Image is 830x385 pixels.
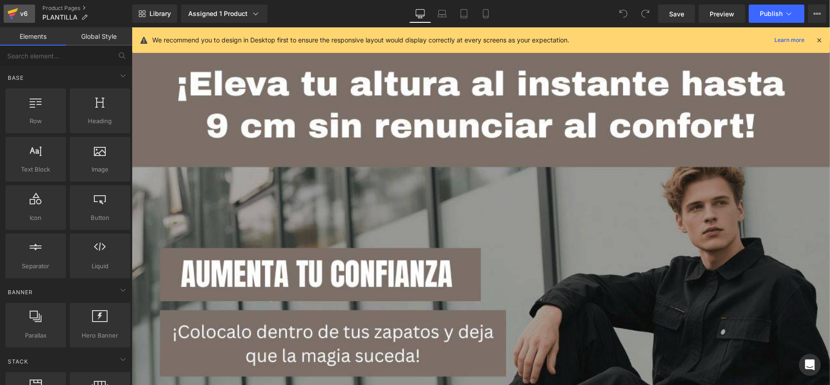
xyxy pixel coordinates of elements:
[72,261,128,271] span: Liquid
[7,73,25,82] span: Base
[669,9,684,19] span: Save
[475,5,497,23] a: Mobile
[150,10,171,18] span: Library
[453,5,475,23] a: Tablet
[72,165,128,174] span: Image
[808,5,826,23] button: More
[614,5,633,23] button: Undo
[8,116,63,126] span: Row
[72,331,128,340] span: Hero Banner
[4,5,35,23] a: v6
[699,5,745,23] a: Preview
[18,8,30,20] div: v6
[8,213,63,223] span: Icon
[8,261,63,271] span: Separator
[8,331,63,340] span: Parallax
[72,213,128,223] span: Button
[760,10,783,17] span: Publish
[7,357,29,366] span: Stack
[188,9,260,18] div: Assigned 1 Product
[636,5,655,23] button: Redo
[771,35,808,46] a: Learn more
[431,5,453,23] a: Laptop
[8,165,63,174] span: Text Block
[42,14,77,21] span: PLANTILLA
[710,9,734,19] span: Preview
[66,27,132,46] a: Global Style
[72,116,128,126] span: Heading
[409,5,431,23] a: Desktop
[7,288,34,297] span: Banner
[799,354,821,376] div: Open Intercom Messenger
[749,5,804,23] button: Publish
[42,5,132,12] a: Product Pages
[152,35,569,45] p: We recommend you to design in Desktop first to ensure the responsive layout would display correct...
[132,5,177,23] a: New Library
